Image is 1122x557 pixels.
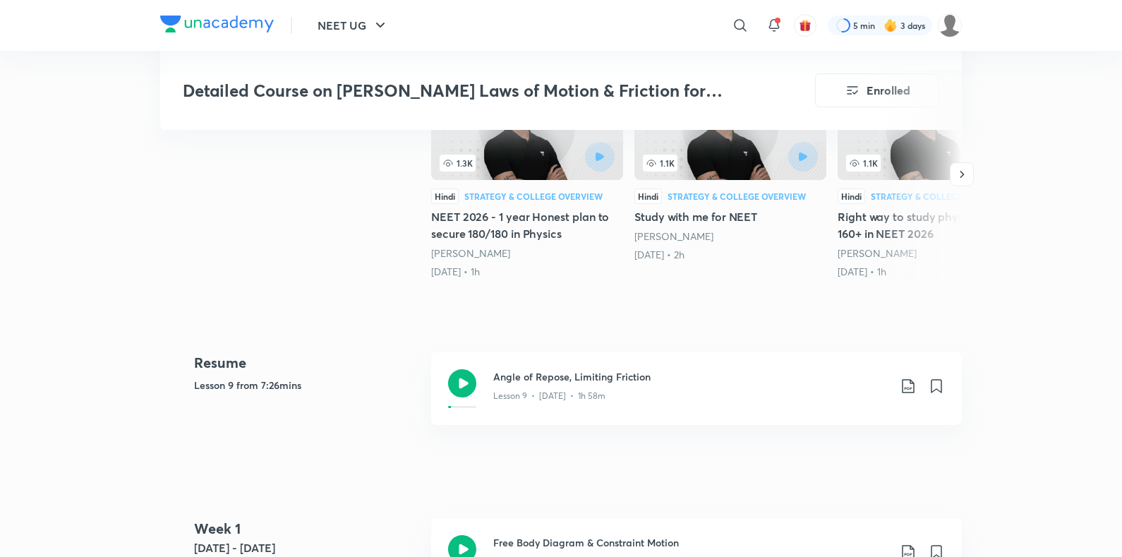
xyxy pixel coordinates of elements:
[634,70,826,262] a: 1.1KHindiStrategy & College OverviewStudy with me for NEET[PERSON_NAME][DATE] • 2h
[883,18,898,32] img: streak
[160,16,274,36] a: Company Logo
[634,208,826,225] h5: Study with me for NEET
[634,188,662,204] div: Hindi
[634,229,826,244] div: Prateek Jain
[643,155,677,172] span: 1.1K
[838,70,1030,279] a: 1.1KHindiStrategy & College OverviewRight way to study physics & score 160+ in NEET 2026[PERSON_N...
[838,246,917,260] a: [PERSON_NAME]
[431,246,623,260] div: Prateek Jain
[194,352,420,373] h4: Resume
[431,208,623,242] h5: NEET 2026 - 1 year Honest plan to secure 180/180 in Physics
[431,188,459,204] div: Hindi
[309,11,397,40] button: NEET UG
[634,248,826,262] div: 26th Mar • 2h
[431,265,623,279] div: 23rd Mar • 1h
[493,369,888,384] h3: Angle of Repose, Limiting Friction
[846,155,881,172] span: 1.1K
[668,192,806,200] div: Strategy & College Overview
[634,70,826,262] a: Study with me for NEET
[183,80,735,101] h3: Detailed Course on [PERSON_NAME] Laws of Motion & Friction for NEET UG
[838,265,1030,279] div: 23rd May • 1h
[938,13,962,37] img: ANSHITA AGRAWAL
[493,390,605,402] p: Lesson 9 • [DATE] • 1h 58m
[194,518,420,539] h4: Week 1
[794,14,816,37] button: avatar
[440,155,476,172] span: 1.3K
[194,539,420,556] h5: [DATE] - [DATE]
[194,378,420,393] h5: Lesson 9 from 7:26mins
[838,246,1030,260] div: Prateek Jain
[838,70,1030,279] a: Right way to study physics & score 160+ in NEET 2026
[431,70,623,279] a: NEET 2026 - 1 year Honest plan to secure 180/180 in Physics
[493,535,888,550] h3: Free Body Diagram & Constraint Motion
[838,208,1030,242] h5: Right way to study physics & score 160+ in NEET 2026
[871,192,1009,200] div: Strategy & College Overview
[799,19,812,32] img: avatar
[431,246,510,260] a: [PERSON_NAME]
[160,16,274,32] img: Company Logo
[815,73,939,107] button: Enrolled
[431,70,623,279] a: 1.3KHindiStrategy & College OverviewNEET 2026 - 1 year Honest plan to secure 180/180 in Physics[P...
[634,229,713,243] a: [PERSON_NAME]
[431,352,962,442] a: Angle of Repose, Limiting FrictionLesson 9 • [DATE] • 1h 58m
[838,188,865,204] div: Hindi
[464,192,603,200] div: Strategy & College Overview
